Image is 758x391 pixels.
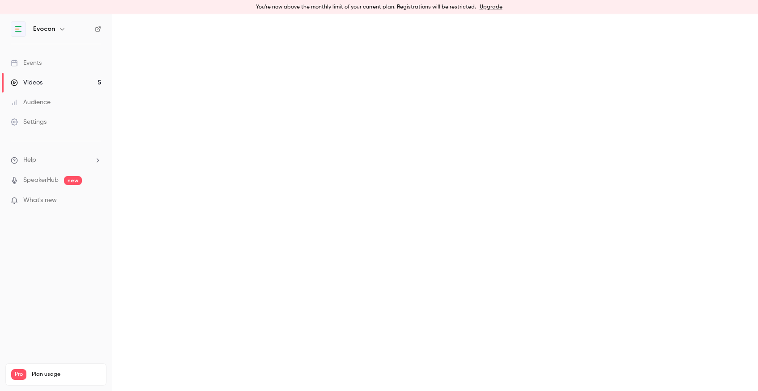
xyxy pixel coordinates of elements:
div: Videos [11,78,43,87]
span: Plan usage [32,371,101,378]
h6: Evocon [33,25,55,34]
img: Evocon [11,22,26,36]
div: Audience [11,98,51,107]
span: What's new [23,196,57,205]
iframe: Noticeable Trigger [90,197,101,205]
a: Upgrade [480,4,502,11]
a: SpeakerHub [23,176,59,185]
span: Pro [11,369,26,380]
span: new [64,176,82,185]
div: Settings [11,118,47,126]
span: Help [23,156,36,165]
li: help-dropdown-opener [11,156,101,165]
div: Events [11,59,42,67]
